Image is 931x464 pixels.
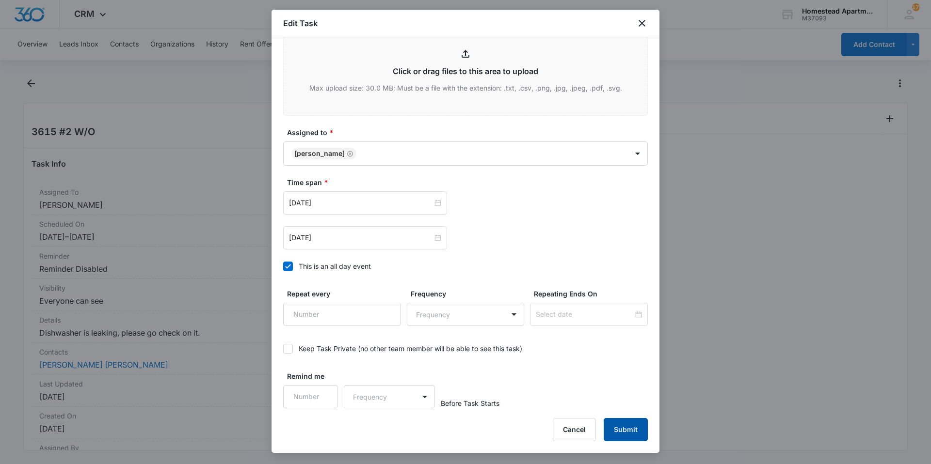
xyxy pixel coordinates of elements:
input: Number [283,385,338,408]
label: Frequency [411,289,529,299]
div: This is an all day event [299,261,371,271]
input: Select date [536,309,633,320]
label: Assigned to [287,127,652,138]
label: Remind me [287,371,342,381]
div: Keep Task Private (no other team member will be able to see this task) [299,343,522,354]
button: Cancel [553,418,596,441]
input: Oct 1, 2025 [289,232,433,243]
label: Time span [287,177,652,187]
div: [PERSON_NAME] [294,150,345,157]
button: Submit [604,418,648,441]
label: Repeat every [287,289,405,299]
span: Before Task Starts [441,398,499,408]
div: Remove Richard Delong [345,150,353,157]
label: Repeating Ends On [534,289,652,299]
input: Number [283,303,401,326]
h1: Edit Task [283,17,318,29]
input: Oct 1, 2025 [289,198,433,208]
button: close [636,17,648,29]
